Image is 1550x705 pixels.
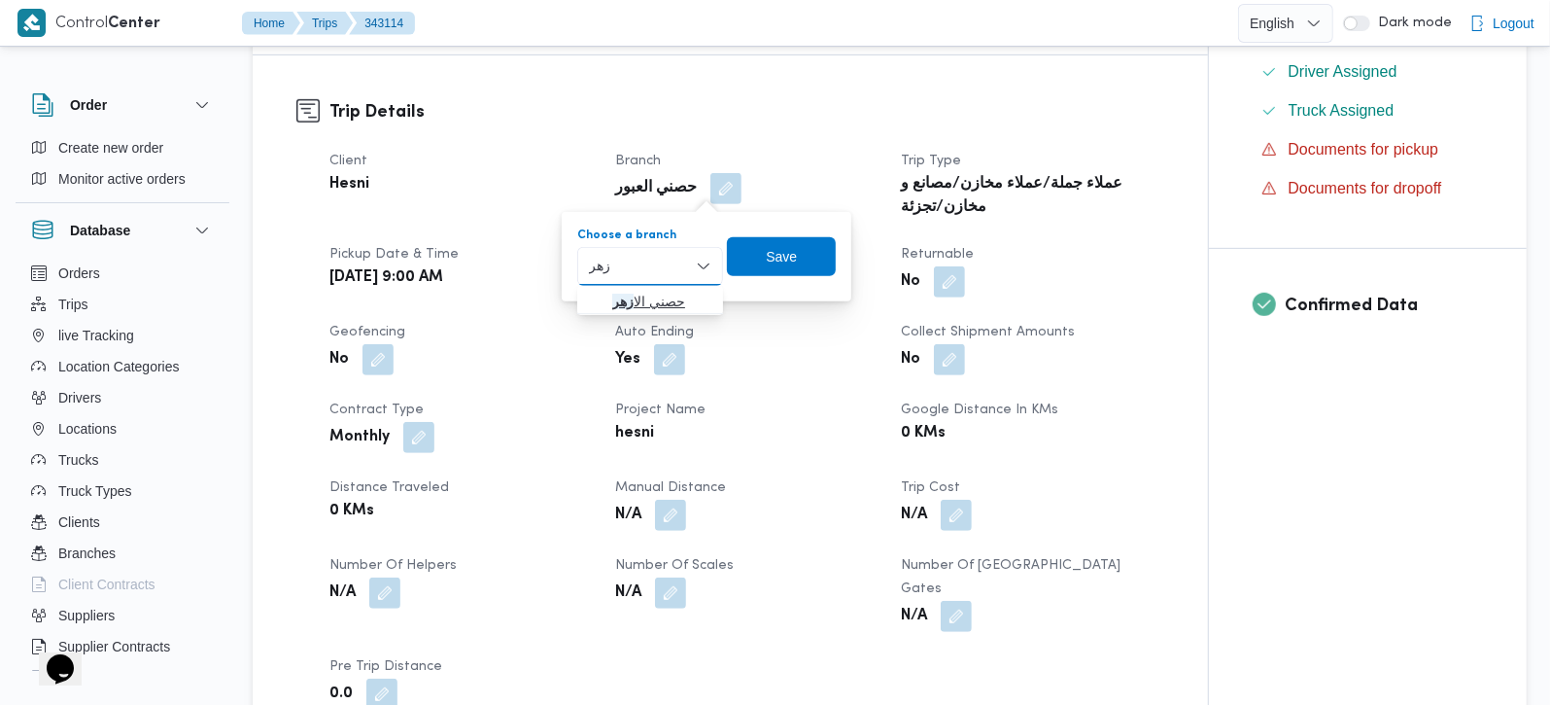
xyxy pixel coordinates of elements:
[615,504,641,527] b: N/A
[17,9,46,37] img: X8yXhbKr1z7QwAAAABJRU5ErkJggg==
[696,259,711,274] button: Close list of options
[329,266,443,290] b: [DATE] 9:00 AM
[58,604,115,627] span: Suppliers
[329,155,367,167] span: Client
[615,326,694,338] span: Auto Ending
[23,351,222,382] button: Location Categories
[58,417,117,441] span: Locations
[1254,95,1484,126] button: Truck Assigned
[108,17,160,31] b: Center
[349,12,415,35] button: 343114
[58,167,186,191] span: Monitor active orders
[23,163,222,194] button: Monitor active orders
[329,559,457,572] span: Number of Helpers
[23,132,222,163] button: Create new order
[901,326,1075,338] span: Collect Shipment Amounts
[58,136,163,159] span: Create new order
[901,422,946,445] b: 0 KMs
[23,600,222,631] button: Suppliers
[901,270,920,294] b: No
[615,348,640,371] b: Yes
[23,258,222,289] button: Orders
[31,219,214,242] button: Database
[329,404,424,416] span: Contract Type
[1289,177,1442,200] span: Documents for dropoff
[16,258,229,679] div: Database
[901,348,920,371] b: No
[577,228,676,243] label: Choose a branch
[58,542,116,565] span: Branches
[329,582,356,605] b: N/A
[23,631,222,662] button: Supplier Contracts
[1289,180,1442,196] span: Documents for dropoff
[329,248,459,261] span: Pickup date & time
[58,262,100,285] span: Orders
[329,426,390,449] b: Monthly
[58,666,107,689] span: Devices
[901,248,974,261] span: Returnable
[615,582,641,605] b: N/A
[329,500,374,523] b: 0 KMs
[1254,173,1484,204] button: Documents for dropoff
[58,386,101,409] span: Drivers
[329,481,449,494] span: Distance Traveled
[1289,102,1395,119] span: Truck Assigned
[615,559,734,572] span: Number of Scales
[19,627,82,686] iframe: chat widget
[901,504,927,527] b: N/A
[329,660,442,673] span: Pre Trip Distance
[901,173,1159,220] b: عملاء جملة/عملاء مخازن/مصانع و مخازن/تجزئة
[58,324,134,347] span: live Tracking
[329,173,369,196] b: Hesni
[23,662,222,693] button: Devices
[329,99,1164,125] h3: Trip Details
[16,132,229,202] div: Order
[242,12,300,35] button: Home
[612,294,634,309] mark: زهر
[58,479,131,503] span: Truck Types
[58,511,100,534] span: Clients
[615,177,697,200] b: حصني العبور
[1289,63,1397,80] span: Driver Assigned
[1370,16,1452,31] span: Dark mode
[296,12,353,35] button: Trips
[70,219,130,242] h3: Database
[23,320,222,351] button: live Tracking
[23,444,222,476] button: Trucks
[1254,56,1484,88] button: Driver Assigned
[615,404,706,416] span: Project Name
[23,413,222,444] button: Locations
[1493,12,1534,35] span: Logout
[901,559,1120,595] span: Number of [GEOGRAPHIC_DATA] Gates
[1289,60,1397,84] span: Driver Assigned
[615,155,661,167] span: Branch
[1289,138,1439,161] span: Documents for pickup
[577,286,723,314] button: حصني الازهر
[612,290,711,313] span: حصني الا
[23,569,222,600] button: Client Contracts
[23,382,222,413] button: Drivers
[901,481,960,494] span: Trip Cost
[70,93,107,117] h3: Order
[58,448,98,472] span: Trucks
[1462,4,1542,43] button: Logout
[23,507,222,538] button: Clients
[727,237,836,276] button: Save
[58,635,170,658] span: Supplier Contracts
[58,573,155,596] span: Client Contracts
[31,93,214,117] button: Order
[615,422,654,445] b: hesni
[58,355,180,378] span: Location Categories
[615,481,726,494] span: Manual Distance
[329,348,349,371] b: No
[1286,293,1484,319] h3: Confirmed Data
[901,404,1058,416] span: Google distance in KMs
[1289,141,1439,158] span: Documents for pickup
[901,155,961,167] span: Trip Type
[23,476,222,507] button: Truck Types
[766,245,797,268] span: Save
[23,289,222,320] button: Trips
[901,605,927,628] b: N/A
[329,326,405,338] span: Geofencing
